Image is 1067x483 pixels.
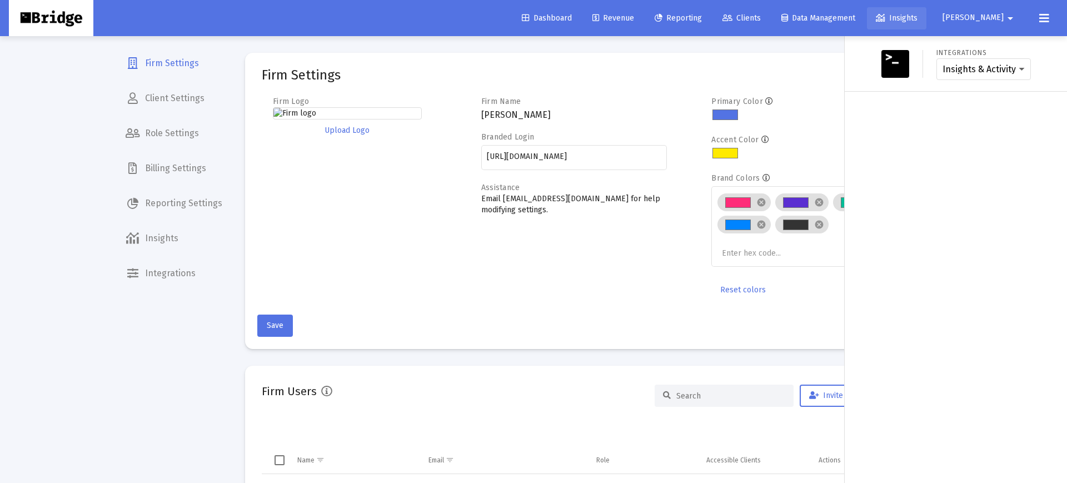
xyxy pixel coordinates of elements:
span: [PERSON_NAME] [943,13,1004,23]
span: Clients [722,13,761,23]
a: Insights [867,7,926,29]
span: Data Management [781,13,855,23]
span: Reporting [655,13,702,23]
img: Dashboard [17,7,85,29]
span: Insights [876,13,918,23]
a: Dashboard [513,7,581,29]
a: Clients [714,7,770,29]
mat-icon: arrow_drop_down [1004,7,1017,29]
a: Data Management [772,7,864,29]
button: [PERSON_NAME] [929,7,1030,29]
span: Dashboard [522,13,572,23]
span: Revenue [592,13,634,23]
a: Reporting [646,7,711,29]
a: Revenue [584,7,643,29]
